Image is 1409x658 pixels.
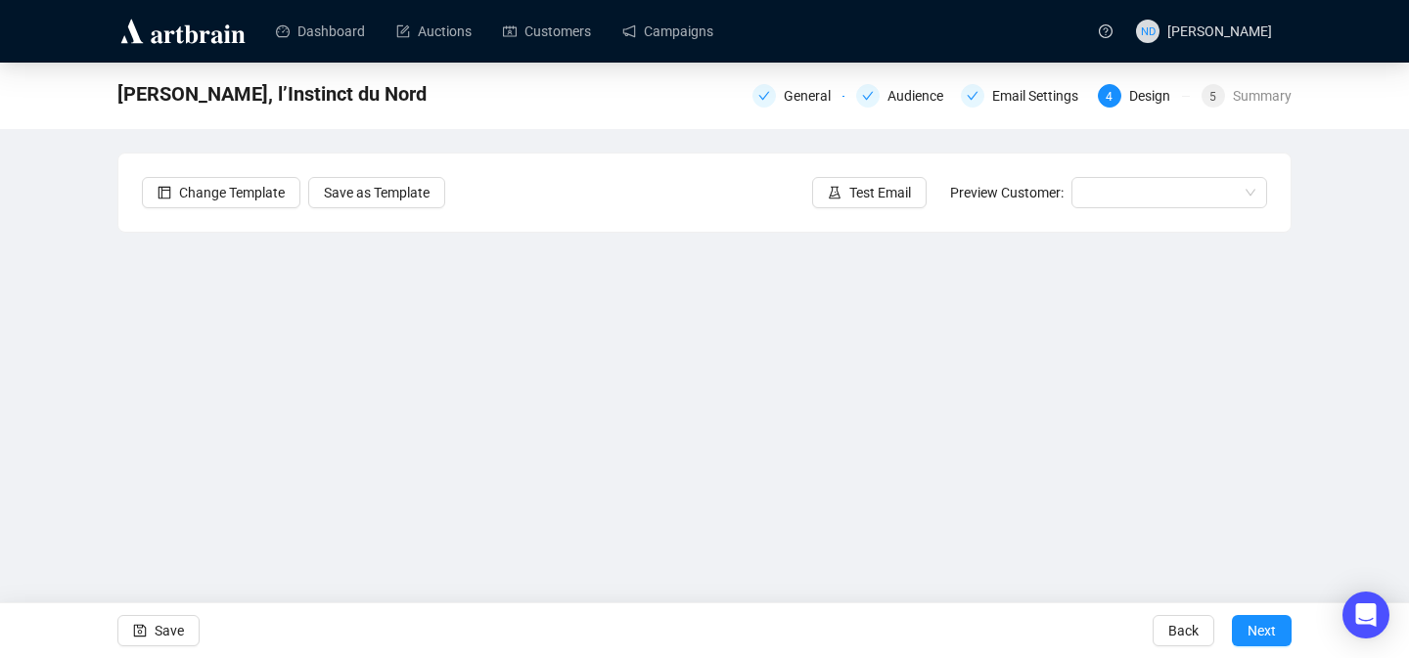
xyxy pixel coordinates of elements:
span: Test Email [849,182,911,203]
span: layout [158,186,171,199]
div: Email Settings [992,84,1090,108]
div: Open Intercom Messenger [1342,592,1389,638]
button: Next [1232,615,1292,646]
a: Customers [503,6,591,57]
a: Dashboard [276,6,365,57]
span: check [758,90,770,102]
img: logo [117,16,249,47]
a: Auctions [396,6,472,57]
span: Save as Template [324,182,430,203]
div: Design [1129,84,1182,108]
span: Preview Customer: [950,185,1064,200]
span: save [133,624,147,637]
span: [PERSON_NAME] [1167,23,1272,39]
span: experiment [828,186,841,199]
div: Audience [856,84,948,108]
div: Audience [887,84,955,108]
span: Next [1248,603,1276,658]
div: 4Design [1098,84,1190,108]
div: Summary [1233,84,1292,108]
span: check [967,90,978,102]
button: Back [1153,615,1214,646]
span: check [862,90,874,102]
span: Bengt Lindström, l’Instinct du Nord [117,78,427,110]
div: Email Settings [961,84,1086,108]
span: question-circle [1099,24,1113,38]
span: Save [155,603,184,658]
span: 4 [1106,90,1113,104]
span: Back [1168,603,1199,658]
button: Save [117,615,200,646]
a: Campaigns [622,6,713,57]
div: General [752,84,844,108]
span: Change Template [179,182,285,203]
span: ND [1140,22,1155,40]
button: Change Template [142,177,300,208]
button: Save as Template [308,177,445,208]
div: 5Summary [1202,84,1292,108]
button: Test Email [812,177,927,208]
div: General [784,84,842,108]
span: 5 [1209,90,1216,104]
